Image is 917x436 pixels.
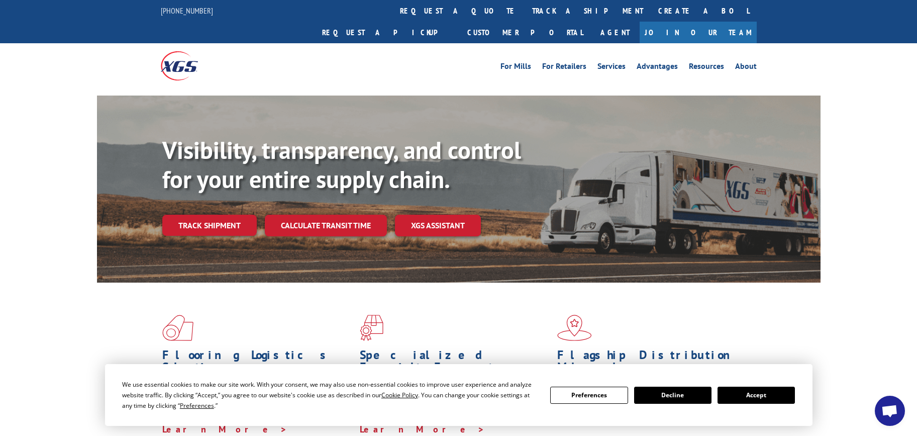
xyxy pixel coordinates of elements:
a: For Mills [500,62,531,73]
a: Services [597,62,626,73]
h1: Specialized Freight Experts [360,349,550,378]
a: Advantages [637,62,678,73]
a: Track shipment [162,215,257,236]
a: Calculate transit time [265,215,387,236]
div: Cookie Consent Prompt [105,364,812,426]
a: Join Our Team [640,22,757,43]
a: Learn More > [162,423,287,435]
a: Agent [590,22,640,43]
div: We use essential cookies to make our site work. With your consent, we may also use non-essential ... [122,379,538,411]
h1: Flooring Logistics Solutions [162,349,352,378]
img: xgs-icon-focused-on-flooring-red [360,315,383,341]
div: Open chat [875,396,905,426]
span: Cookie Policy [381,391,418,399]
img: xgs-icon-flagship-distribution-model-red [557,315,592,341]
h1: Flagship Distribution Model [557,349,747,378]
a: Customer Portal [460,22,590,43]
button: Decline [634,387,711,404]
b: Visibility, transparency, and control for your entire supply chain. [162,134,521,195]
button: Preferences [550,387,628,404]
a: XGS ASSISTANT [395,215,481,236]
a: Resources [689,62,724,73]
a: Learn More > [360,423,485,435]
a: [PHONE_NUMBER] [161,6,213,16]
span: Preferences [180,401,214,410]
a: For Retailers [542,62,586,73]
a: Request a pickup [315,22,460,43]
a: About [735,62,757,73]
img: xgs-icon-total-supply-chain-intelligence-red [162,315,193,341]
button: Accept [718,387,795,404]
